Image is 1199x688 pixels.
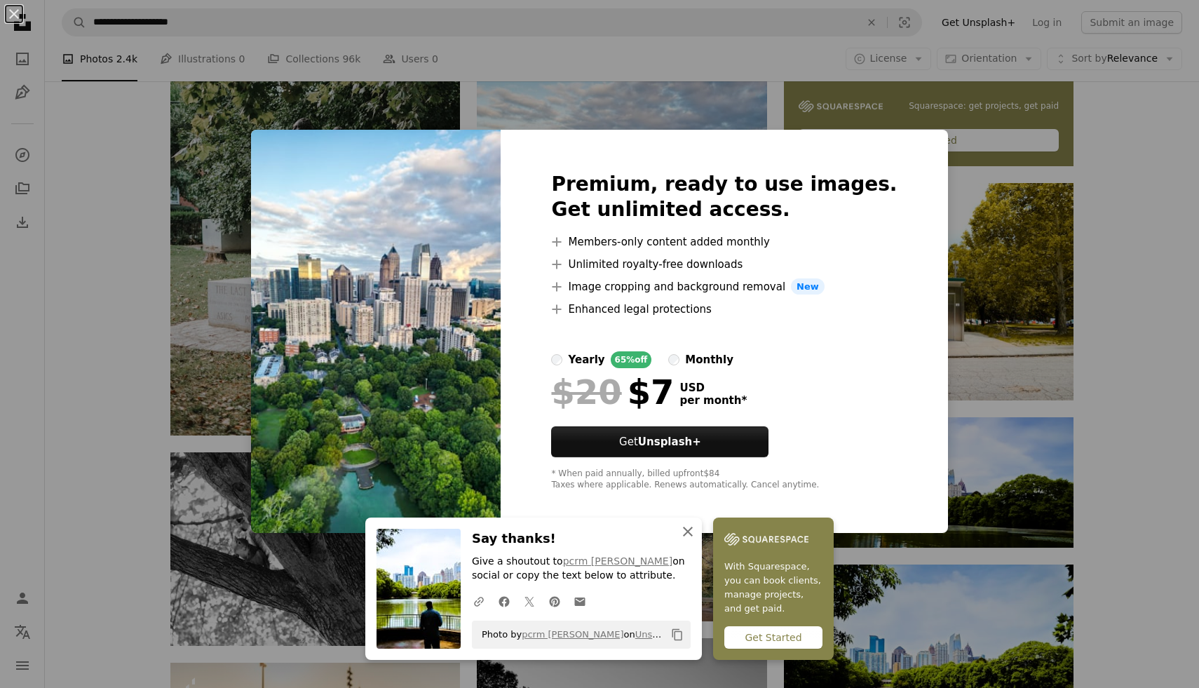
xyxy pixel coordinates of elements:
[551,234,897,250] li: Members-only content added monthly
[724,560,822,616] span: With Squarespace, you can book clients, manage projects, and get paid.
[542,587,567,615] a: Share on Pinterest
[551,301,897,318] li: Enhanced legal protections
[668,354,679,365] input: monthly
[551,172,897,222] h2: Premium, ready to use images. Get unlimited access.
[551,468,897,491] div: * When paid annually, billed upfront $84 Taxes where applicable. Renews automatically. Cancel any...
[551,256,897,273] li: Unlimited royalty-free downloads
[791,278,825,295] span: New
[567,587,592,615] a: Share over email
[551,278,897,295] li: Image cropping and background removal
[251,130,501,534] img: premium_photo-1697729751156-68f01255334c
[685,351,733,368] div: monthly
[679,394,747,407] span: per month *
[563,555,672,567] a: pcrm [PERSON_NAME]
[713,518,834,660] a: With Squarespace, you can book clients, manage projects, and get paid.Get Started
[551,374,621,410] span: $20
[724,626,822,649] div: Get Started
[568,351,604,368] div: yearly
[492,587,517,615] a: Share on Facebook
[522,629,623,640] a: pcrm [PERSON_NAME]
[472,555,691,583] p: Give a shoutout to on social or copy the text below to attribute.
[724,529,808,550] img: file-1747939142011-51e5cc87e3c9
[611,351,652,368] div: 65% off
[551,426,768,457] button: GetUnsplash+
[551,354,562,365] input: yearly65%off
[472,529,691,549] h3: Say thanks!
[635,629,677,640] a: Unsplash
[638,436,701,448] strong: Unsplash+
[679,382,747,394] span: USD
[551,374,674,410] div: $7
[665,623,689,647] button: Copy to clipboard
[517,587,542,615] a: Share on Twitter
[475,623,665,646] span: Photo by on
